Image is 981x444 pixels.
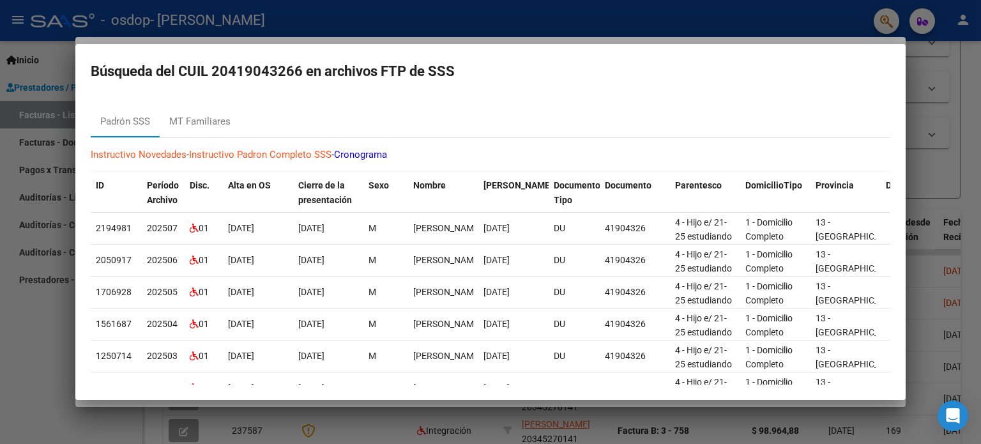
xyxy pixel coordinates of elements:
[881,172,951,214] datatable-header-cell: Departamento
[363,172,408,214] datatable-header-cell: Sexo
[816,377,902,402] span: 13 - [GEOGRAPHIC_DATA]
[91,148,890,162] p: - -
[369,383,376,393] span: M
[816,345,902,370] span: 13 - [GEOGRAPHIC_DATA]
[142,172,185,214] datatable-header-cell: Período Archivo
[675,217,732,242] span: 4 - Hijo e/ 21-25 estudiando
[190,221,218,236] div: 01
[228,287,254,297] span: [DATE]
[554,180,600,205] span: Documento Tipo
[147,319,178,329] span: 202504
[169,114,231,129] div: MT Familiares
[745,180,802,190] span: DomicilioTipo
[554,349,595,364] div: DU
[91,59,890,84] h2: Búsqueda del CUIL 20419043266 en archivos FTP de SSS
[745,377,793,402] span: 1 - Domicilio Completo
[675,313,732,338] span: 4 - Hijo e/ 21-25 estudiando
[190,317,218,332] div: 01
[190,180,209,190] span: Disc.
[228,255,254,265] span: [DATE]
[96,319,132,329] span: 1561687
[413,383,482,393] span: VIVALDO LUCIO TADEO
[96,383,132,393] span: 1070513
[100,114,150,129] div: Padrón SSS
[554,221,595,236] div: DU
[938,401,968,431] div: Open Intercom Messenger
[413,351,482,361] span: VIVALDO LUCIO TADEO
[190,285,218,300] div: 01
[740,172,810,214] datatable-header-cell: DomicilioTipo
[554,285,595,300] div: DU
[483,255,510,265] span: [DATE]
[369,351,376,361] span: M
[96,223,132,233] span: 2194981
[334,149,387,160] a: Cronograma
[96,255,132,265] span: 2050917
[369,319,376,329] span: M
[147,351,178,361] span: 202503
[605,221,665,236] div: 41904326
[189,149,331,160] a: Instructivo Padron Completo SSS
[147,383,178,393] span: 202502
[228,319,254,329] span: [DATE]
[147,180,179,205] span: Período Archivo
[228,383,254,393] span: [DATE]
[413,180,446,190] span: Nombre
[298,223,324,233] span: [DATE]
[413,319,482,329] span: VIVALDO LUCIO TADEO
[369,223,376,233] span: M
[745,345,793,370] span: 1 - Domicilio Completo
[745,217,793,242] span: 1 - Domicilio Completo
[605,349,665,364] div: 41904326
[96,180,104,190] span: ID
[605,285,665,300] div: 41904326
[675,281,732,306] span: 4 - Hijo e/ 21-25 estudiando
[190,349,218,364] div: 01
[408,172,478,214] datatable-header-cell: Nombre
[483,351,510,361] span: [DATE]
[675,180,722,190] span: Parentesco
[190,253,218,268] div: 01
[745,313,793,338] span: 1 - Domicilio Completo
[549,172,600,214] datatable-header-cell: Documento Tipo
[147,255,178,265] span: 202506
[298,319,324,329] span: [DATE]
[413,223,482,233] span: VIVALDO LUCIO TADEO
[91,172,142,214] datatable-header-cell: ID
[483,223,510,233] span: [DATE]
[478,172,549,214] datatable-header-cell: Fecha Nac.
[605,381,665,395] div: 41904326
[298,255,324,265] span: [DATE]
[605,253,665,268] div: 41904326
[483,383,510,393] span: [DATE]
[816,281,902,306] span: 13 - [GEOGRAPHIC_DATA]
[483,319,510,329] span: [DATE]
[675,345,732,370] span: 4 - Hijo e/ 21-25 estudiando
[554,317,595,332] div: DU
[816,313,902,338] span: 13 - [GEOGRAPHIC_DATA]
[605,180,651,190] span: Documento
[96,287,132,297] span: 1706928
[293,172,363,214] datatable-header-cell: Cierre de la presentación
[228,223,254,233] span: [DATE]
[675,377,732,402] span: 4 - Hijo e/ 21-25 estudiando
[185,172,223,214] datatable-header-cell: Disc.
[605,317,665,332] div: 41904326
[554,253,595,268] div: DU
[96,351,132,361] span: 1250714
[228,180,271,190] span: Alta en OS
[810,172,881,214] datatable-header-cell: Provincia
[483,180,555,190] span: [PERSON_NAME].
[670,172,740,214] datatable-header-cell: Parentesco
[816,217,902,242] span: 13 - [GEOGRAPHIC_DATA]
[298,383,324,393] span: [DATE]
[369,255,376,265] span: M
[228,351,254,361] span: [DATE]
[413,287,482,297] span: VIVALDO LUCIO TADEO
[147,287,178,297] span: 202505
[886,180,945,190] span: Departamento
[675,249,732,274] span: 4 - Hijo e/ 21-25 estudiando
[600,172,670,214] datatable-header-cell: Documento
[91,149,186,160] a: Instructivo Novedades
[745,281,793,306] span: 1 - Domicilio Completo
